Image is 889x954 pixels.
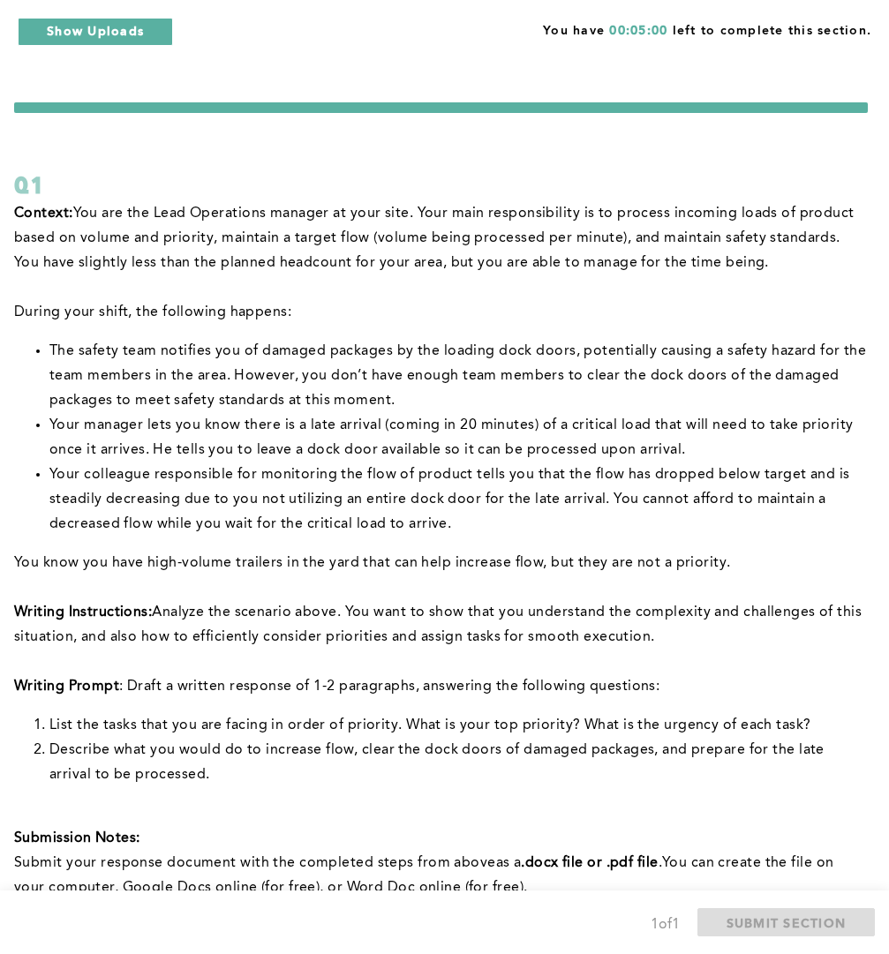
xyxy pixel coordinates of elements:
[49,344,870,408] span: The safety team notifies you of damaged packages by the loading dock doors, potentially causing a...
[521,856,658,870] strong: .docx file or .pdf file
[14,605,866,644] span: Analyze the scenario above. You want to show that you understand the complexity and challenges of...
[14,851,868,900] p: with the completed steps from above You can create the file on your computer, Google Docs online ...
[651,913,680,937] div: 1 of 1
[14,680,119,694] strong: Writing Prompt
[14,207,73,221] strong: Context:
[14,556,731,570] span: You know you have high-volume trailers in the yard that can help increase flow, but they are not ...
[14,207,858,270] span: You are the Lead Operations manager at your site. Your main responsibility is to process incoming...
[727,914,847,931] span: SUBMIT SECTION
[496,856,522,870] span: as a
[14,169,868,201] div: Q1
[119,680,659,694] span: : Draft a written response of 1-2 paragraphs, answering the following questions:
[49,718,810,732] span: List the tasks that you are facing in order of priority. What is your top priority? What is the u...
[659,856,662,870] span: .
[609,25,667,37] span: 00:05:00
[697,908,876,936] button: SUBMIT SECTION
[14,856,240,870] span: Submit your response document
[18,18,173,46] button: Show Uploads
[49,468,854,531] span: Your colleague responsible for monitoring the flow of product tells you that the flow has dropped...
[14,305,291,319] span: During your shift, the following happens:
[14,605,152,620] strong: Writing Instructions:
[14,831,139,845] strong: Submission Notes:
[543,18,871,40] span: You have left to complete this section.
[49,743,828,782] span: Describe what you would do to increase flow, clear the dock doors of damaged packages, and prepar...
[49,418,857,457] span: Your manager lets you know there is a late arrival (coming in 20 minutes) of a critical load that...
